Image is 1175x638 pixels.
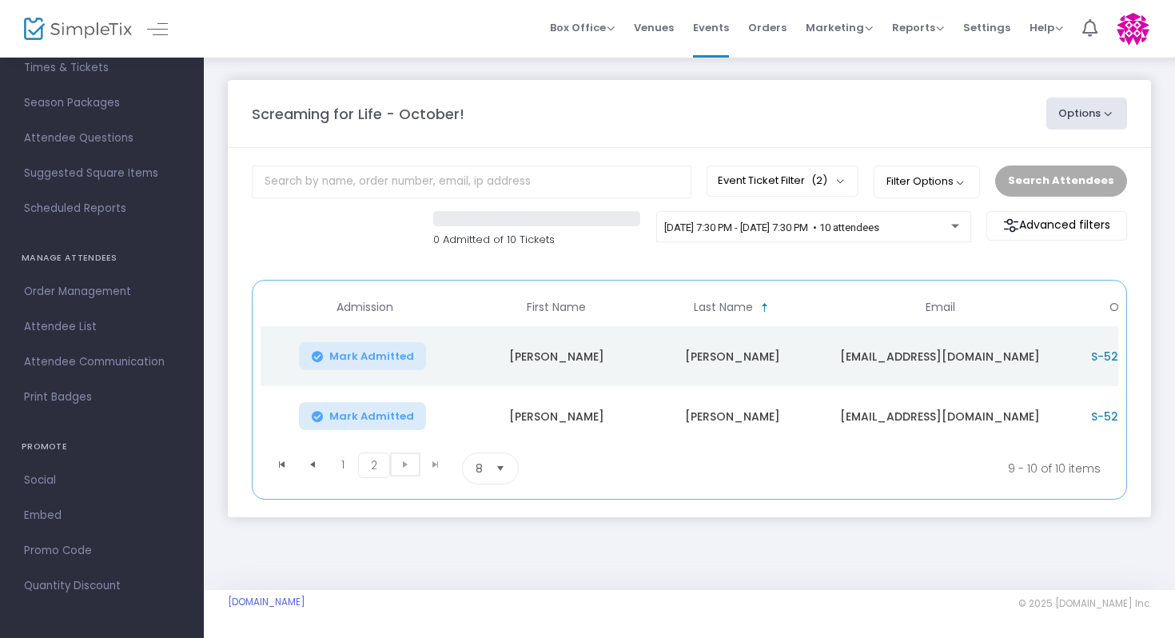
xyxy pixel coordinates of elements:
td: [PERSON_NAME] [468,326,644,386]
span: Print Badges [24,387,180,408]
span: Email [926,301,955,314]
span: Sortable [759,301,771,314]
td: [PERSON_NAME] [468,386,644,446]
span: Attendee Communication [24,352,180,373]
span: Events [693,7,729,48]
span: Help [1030,20,1063,35]
img: filter [1003,217,1019,233]
span: S-52FC5EDF-4 [1091,409,1173,425]
button: Select [489,453,512,484]
h4: PROMOTE [22,431,182,463]
td: [EMAIL_ADDRESS][DOMAIN_NAME] [820,326,1060,386]
input: Search by name, order number, email, ip address [252,165,691,198]
span: Page 1 [328,453,358,477]
span: Suggested Square Items [24,163,180,184]
span: First Name [527,301,586,314]
span: Mark Admitted [329,410,414,423]
button: Mark Admitted [299,402,427,430]
span: Attendee Questions [24,128,180,149]
span: Orders [748,7,787,48]
span: Season Packages [24,93,180,114]
span: Last Name [694,301,753,314]
span: Scheduled Reports [24,198,180,219]
span: Order Management [24,281,180,302]
span: Venues [634,7,674,48]
span: S-52FC5EDF-4 [1091,349,1173,365]
span: Attendee List [24,317,180,337]
span: Go to the previous page [297,453,328,477]
span: Page 2 [358,453,390,478]
span: Embed [24,505,180,526]
span: Order ID [1109,301,1155,314]
span: (2) [811,174,827,187]
button: Options [1046,98,1128,130]
td: [PERSON_NAME] [644,386,820,446]
span: Times & Tickets [24,58,180,78]
button: Filter Options [874,165,980,197]
span: Promo Code [24,540,180,561]
span: Box Office [550,20,615,35]
td: [EMAIL_ADDRESS][DOMAIN_NAME] [820,386,1060,446]
span: Reports [892,20,944,35]
span: Settings [963,7,1010,48]
m-button: Advanced filters [986,211,1127,241]
span: Quantity Discount [24,576,180,596]
m-panel-title: Screaming for Life - October! [252,103,464,125]
span: 8 [476,461,483,477]
span: Marketing [806,20,873,35]
button: Mark Admitted [299,342,427,370]
span: Go to the first page [267,453,297,477]
span: © 2025 [DOMAIN_NAME] Inc. [1018,597,1151,610]
p: 0 Admitted of 10 Tickets [433,232,640,248]
span: Admission [337,301,393,314]
span: Go to the previous page [306,458,319,471]
td: [PERSON_NAME] [644,326,820,386]
span: Go to the first page [276,458,289,471]
button: Event Ticket Filter(2) [707,165,858,196]
span: Social [24,470,180,491]
span: Mark Admitted [329,350,414,363]
a: [DOMAIN_NAME] [228,596,305,608]
div: Data table [261,289,1118,446]
span: [DATE] 7:30 PM - [DATE] 7:30 PM • 10 attendees [664,221,879,233]
h4: MANAGE ATTENDEES [22,242,182,274]
kendo-pager-info: 9 - 10 of 10 items [677,453,1101,484]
